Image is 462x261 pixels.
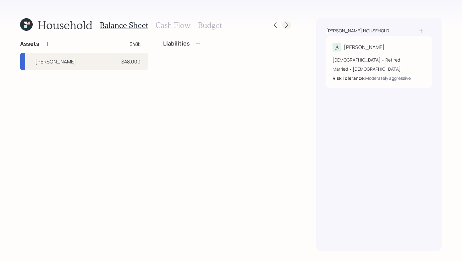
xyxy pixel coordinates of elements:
[156,21,190,30] h3: Cash Flow
[326,28,389,34] div: [PERSON_NAME] household
[20,41,39,47] h4: Assets
[35,58,76,65] div: [PERSON_NAME]
[333,75,365,81] b: Risk Tolerance:
[365,75,411,81] div: Moderately aggressive
[121,58,140,65] div: $48,000
[333,57,426,63] div: [DEMOGRAPHIC_DATA] • Retired
[333,66,426,72] div: Married • [DEMOGRAPHIC_DATA]
[129,40,140,48] div: $48k
[38,18,92,32] h1: Household
[163,40,190,47] h4: Liabilities
[100,21,148,30] h3: Balance Sheet
[344,43,385,51] div: [PERSON_NAME]
[198,21,222,30] h3: Budget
